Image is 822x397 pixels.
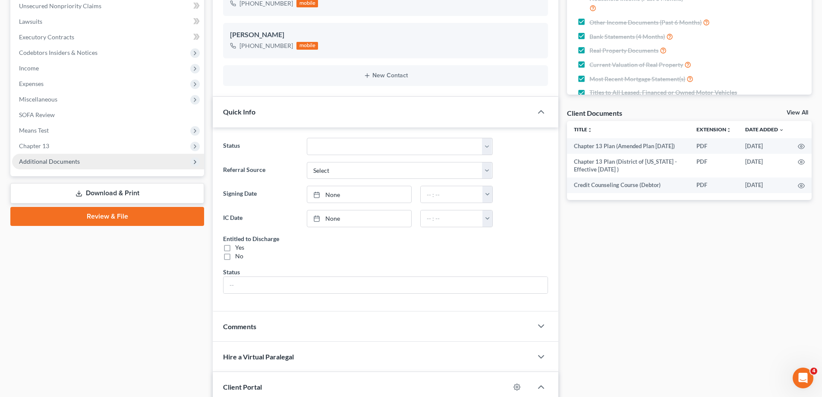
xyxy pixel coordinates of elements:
span: SOFA Review [19,111,55,118]
span: Chapter 13 [19,142,49,149]
span: Miscellaneous [19,95,57,103]
a: None [307,210,411,227]
td: PDF [690,178,738,193]
td: PDF [690,138,738,154]
i: unfold_more [726,127,731,133]
td: Credit Counseling Course (Debtor) [567,178,690,193]
input: -- [224,277,548,293]
a: Extensionunfold_more [696,126,731,133]
td: Chapter 13 Plan (Amended Plan [DATE]) [567,138,690,154]
span: Means Test [19,127,49,134]
a: Titleunfold_more [574,126,592,133]
span: Comments [223,322,256,330]
a: View All [787,110,808,116]
span: Codebtors Insiders & Notices [19,49,98,56]
span: Unsecured Nonpriority Claims [19,2,101,10]
a: None [307,186,411,203]
span: Bank Statements (4 Months) [589,32,665,41]
label: Status [219,138,302,155]
div: mobile [296,42,318,50]
span: Titles to All Leased, Financed or Owned Motor Vehicles [589,88,737,97]
span: Most Recent Mortgage Statement(s) [589,75,685,83]
span: Expenses [19,80,44,87]
input: -- : -- [421,186,483,203]
td: PDF [690,154,738,178]
td: [DATE] [738,138,791,154]
a: Review & File [10,207,204,226]
span: Other Income Documents (Past 6 Months) [589,18,702,27]
a: Executory Contracts [12,29,204,45]
div: [PHONE_NUMBER] [239,41,293,50]
span: Current Valuation of Real Property [589,60,683,69]
span: Lawsuits [19,18,42,25]
div: No [235,252,243,260]
span: Client Portal [223,383,262,391]
td: [DATE] [738,154,791,178]
label: IC Date [219,210,302,227]
td: [DATE] [738,178,791,193]
span: Additional Documents [19,158,80,165]
a: Date Added expand_more [745,126,784,133]
button: New Contact [230,72,541,79]
iframe: Intercom live chat [793,368,813,388]
div: [PERSON_NAME] [230,30,541,40]
div: Client Documents [567,108,622,118]
a: SOFA Review [12,107,204,123]
span: Quick Info [223,108,255,116]
span: Real Property Documents [589,46,658,55]
span: Hire a Virtual Paralegal [223,353,294,361]
span: Executory Contracts [19,33,74,41]
input: -- : -- [421,210,483,227]
label: Referral Source [219,162,302,179]
span: Income [19,64,39,72]
span: 4 [810,368,817,375]
a: Lawsuits [12,14,204,29]
div: Yes [235,243,244,252]
i: unfold_more [587,127,592,133]
label: Signing Date [219,186,302,203]
td: Chapter 13 Plan (District of [US_STATE] - Effective [DATE] ) [567,154,690,178]
div: Entitled to Discharge [223,234,279,243]
i: expand_more [779,127,784,133]
a: Download & Print [10,183,204,203]
div: Status [223,267,240,276]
